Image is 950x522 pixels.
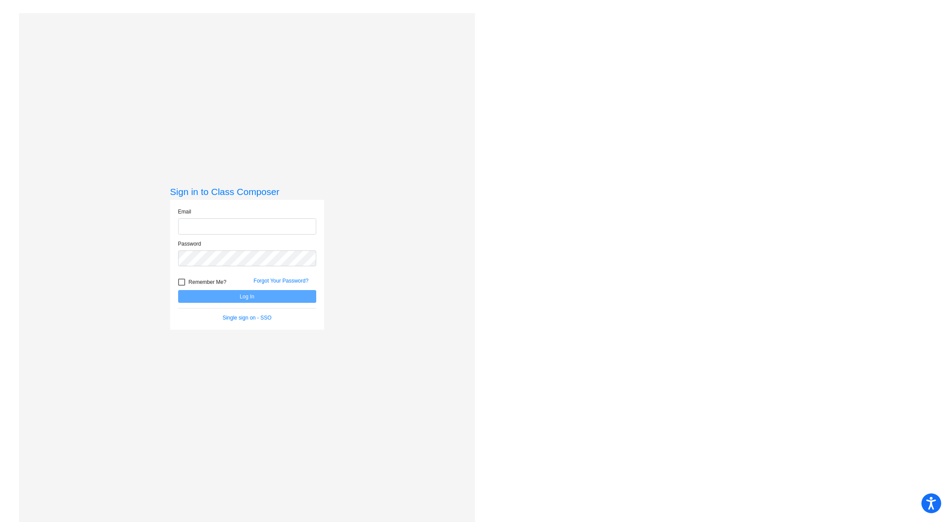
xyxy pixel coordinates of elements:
span: Remember Me? [189,277,227,287]
label: Password [178,240,201,248]
a: Single sign on - SSO [223,315,271,321]
button: Log In [178,290,316,303]
label: Email [178,208,191,216]
h3: Sign in to Class Composer [170,186,324,197]
a: Forgot Your Password? [254,278,309,284]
